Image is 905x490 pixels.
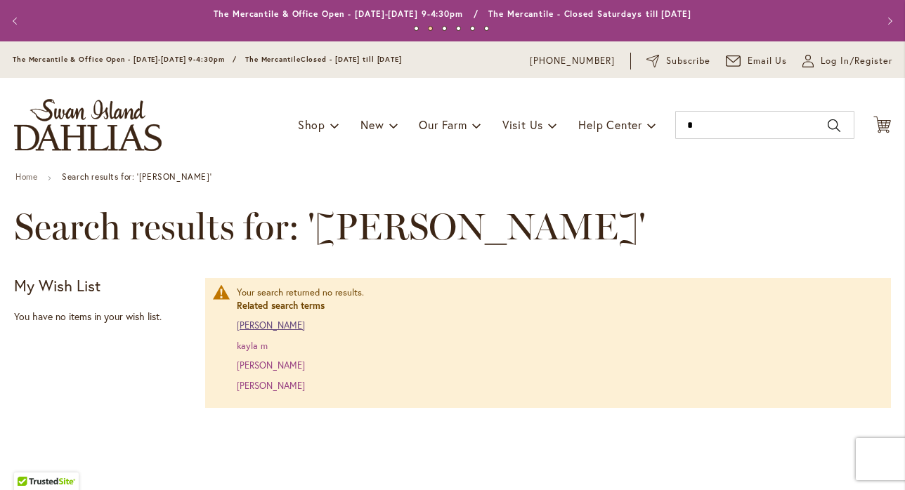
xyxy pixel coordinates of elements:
a: The Mercantile & Office Open - [DATE]-[DATE] 9-4:30pm / The Mercantile - Closed Saturdays till [D... [214,8,691,19]
button: Next [874,7,902,35]
button: 4 of 6 [456,26,461,31]
span: Help Center [578,117,642,132]
strong: My Wish List [14,275,100,296]
button: 1 of 6 [414,26,419,31]
div: Your search returned no results. [237,286,877,392]
button: 2 of 6 [428,26,433,31]
span: Shop [298,117,325,132]
a: [PERSON_NAME] [237,319,305,331]
a: kayla m [237,340,268,352]
div: You have no items in your wish list. [14,310,197,324]
span: Visit Us [502,117,543,132]
span: New [360,117,384,132]
a: Email Us [726,54,788,68]
button: 6 of 6 [484,26,489,31]
span: Closed - [DATE] till [DATE] [301,55,402,64]
a: Home [15,171,37,182]
span: Our Farm [419,117,467,132]
span: Log In/Register [821,54,892,68]
a: Subscribe [646,54,710,68]
button: 3 of 6 [442,26,447,31]
a: Log In/Register [802,54,892,68]
span: Search results for: '[PERSON_NAME]' [14,206,646,248]
button: 5 of 6 [470,26,475,31]
a: [PERSON_NAME] [237,359,305,371]
span: Email Us [748,54,788,68]
strong: Search results for: '[PERSON_NAME]' [62,171,211,182]
a: [PERSON_NAME] [237,380,305,392]
a: store logo [14,99,162,151]
a: [PHONE_NUMBER] [530,54,615,68]
dt: Related search terms [237,300,877,313]
button: Previous [3,7,31,35]
span: The Mercantile & Office Open - [DATE]-[DATE] 9-4:30pm / The Mercantile [13,55,301,64]
iframe: Launch Accessibility Center [11,440,50,479]
span: Subscribe [666,54,710,68]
